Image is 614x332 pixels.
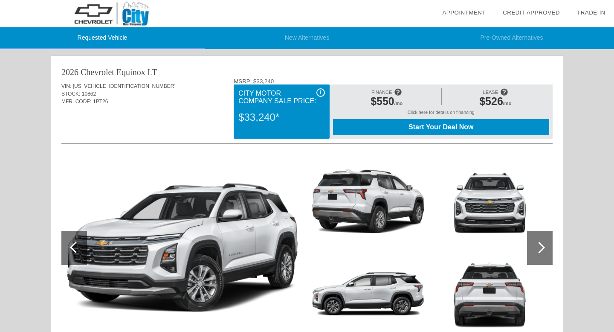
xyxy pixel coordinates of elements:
a: Trade-In [577,9,605,16]
span: FINANCE [371,90,392,95]
div: LT [148,66,157,78]
div: City Motor Company Sale Price: [238,88,324,106]
span: $550 [371,95,394,107]
li: New Alternatives [205,27,409,49]
span: $526 [479,95,503,107]
div: /mo [446,95,545,110]
span: 1PT26 [93,99,108,105]
img: 2026chs151951570_1280_02.png [310,157,427,245]
li: Pre-Owned Alternatives [409,27,614,49]
div: $33,240* [238,106,324,128]
div: Click here for details on financing [333,110,549,119]
span: [US_VEHICLE_IDENTIFICATION_NUMBER] [73,83,176,89]
span: STOCK: [61,91,80,97]
span: Start Your Deal Now [344,123,539,131]
a: Appointment [442,9,486,16]
div: 2026 Chevrolet Equinox [61,66,145,78]
img: 2026chs151951572_1280_05.png [431,157,548,245]
div: Quoted on [DATE] 9:15:42 PM [61,118,553,132]
a: Credit Approved [503,9,560,16]
span: LEASE [483,90,498,95]
span: 10862 [82,91,96,97]
span: MFR. CODE: [61,99,92,105]
span: i [320,90,321,96]
div: MSRP: $33,240 [234,78,553,84]
span: VIN: [61,83,71,89]
div: /mo [337,95,436,110]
